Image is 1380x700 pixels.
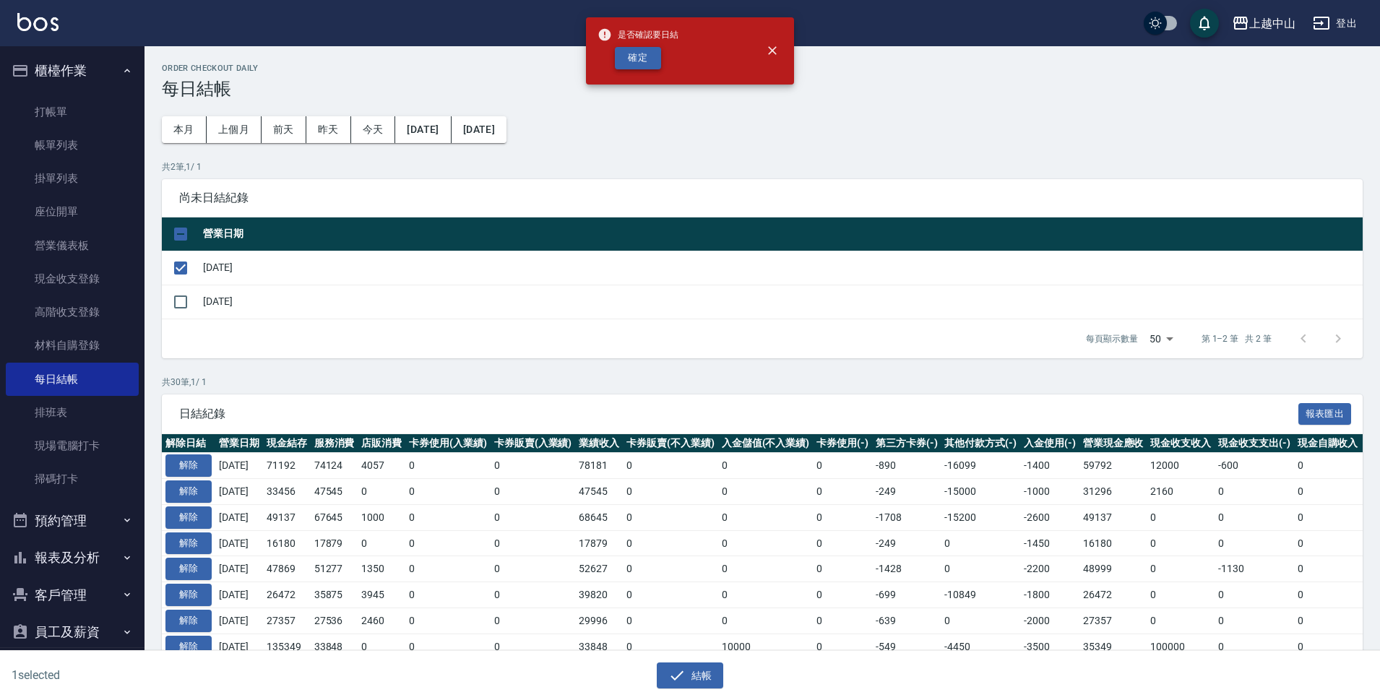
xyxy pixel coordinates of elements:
td: 0 [718,479,814,505]
td: 0 [623,634,718,660]
button: 解除 [165,558,212,580]
th: 卡券使用(-) [813,434,872,453]
th: 店販消費 [358,434,405,453]
button: 前天 [262,116,306,143]
td: 0 [813,530,872,556]
button: 確定 [615,47,661,69]
td: 0 [623,453,718,479]
td: 33456 [263,479,311,505]
td: 0 [813,504,872,530]
td: 3945 [358,582,405,608]
div: 上越中山 [1249,14,1295,33]
td: -1800 [1020,582,1079,608]
td: 0 [1215,608,1294,634]
button: 櫃檯作業 [6,52,139,90]
td: 47545 [311,479,358,505]
td: 0 [491,453,576,479]
td: 39820 [575,582,623,608]
th: 業績收入 [575,434,623,453]
button: 今天 [351,116,396,143]
button: 上越中山 [1226,9,1301,38]
td: 59792 [1079,453,1147,479]
th: 現金收支收入 [1147,434,1215,453]
h3: 每日結帳 [162,79,1363,99]
td: -1450 [1020,530,1079,556]
td: 0 [491,634,576,660]
td: 17879 [575,530,623,556]
td: 0 [405,556,491,582]
button: 員工及薪資 [6,613,139,651]
td: 0 [813,453,872,479]
th: 其他付款方式(-) [941,434,1020,453]
td: 0 [941,608,1020,634]
td: -1428 [872,556,941,582]
td: 33848 [311,634,358,660]
a: 營業儀表板 [6,229,139,262]
button: 結帳 [657,662,724,689]
button: 解除 [165,584,212,606]
td: 0 [1215,479,1294,505]
td: 0 [1294,556,1362,582]
td: 0 [1215,582,1294,608]
td: -600 [1215,453,1294,479]
td: 35875 [311,582,358,608]
td: 0 [1215,504,1294,530]
button: 報表及分析 [6,539,139,576]
th: 第三方卡券(-) [872,434,941,453]
a: 材料自購登錄 [6,329,139,362]
td: 27357 [1079,608,1147,634]
td: 0 [1294,634,1362,660]
td: 31296 [1079,479,1147,505]
button: 本月 [162,116,207,143]
p: 每頁顯示數量 [1086,332,1138,345]
td: 0 [813,608,872,634]
button: 報表匯出 [1298,403,1352,425]
button: 客戶管理 [6,576,139,614]
td: 0 [491,479,576,505]
td: 29996 [575,608,623,634]
button: 解除 [165,480,212,503]
td: 47545 [575,479,623,505]
td: 0 [718,530,814,556]
button: 解除 [165,506,212,529]
button: 解除 [165,532,212,555]
td: 4057 [358,453,405,479]
td: 0 [718,582,814,608]
button: [DATE] [452,116,506,143]
td: [DATE] [215,634,263,660]
td: -890 [872,453,941,479]
td: -15000 [941,479,1020,505]
td: 0 [1294,504,1362,530]
td: 27536 [311,608,358,634]
td: -1000 [1020,479,1079,505]
td: -2600 [1020,504,1079,530]
td: -3500 [1020,634,1079,660]
td: 0 [405,582,491,608]
a: 報表匯出 [1298,406,1352,420]
td: 0 [358,634,405,660]
th: 現金收支支出(-) [1215,434,1294,453]
span: 尚未日結紀錄 [179,191,1345,205]
a: 每日結帳 [6,363,139,396]
th: 入金儲值(不入業績) [718,434,814,453]
td: 49137 [1079,504,1147,530]
td: 0 [623,608,718,634]
td: 49137 [263,504,311,530]
div: 50 [1144,319,1178,358]
td: 0 [1294,530,1362,556]
button: 解除 [165,454,212,477]
h2: Order checkout daily [162,64,1363,73]
th: 營業日期 [215,434,263,453]
td: 0 [813,479,872,505]
td: -16099 [941,453,1020,479]
td: 67645 [311,504,358,530]
th: 解除日結 [162,434,215,453]
td: 0 [1215,634,1294,660]
td: -699 [872,582,941,608]
td: -2000 [1020,608,1079,634]
td: 0 [623,479,718,505]
td: -1130 [1215,556,1294,582]
td: -549 [872,634,941,660]
span: 日結紀錄 [179,407,1298,421]
td: -1400 [1020,453,1079,479]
